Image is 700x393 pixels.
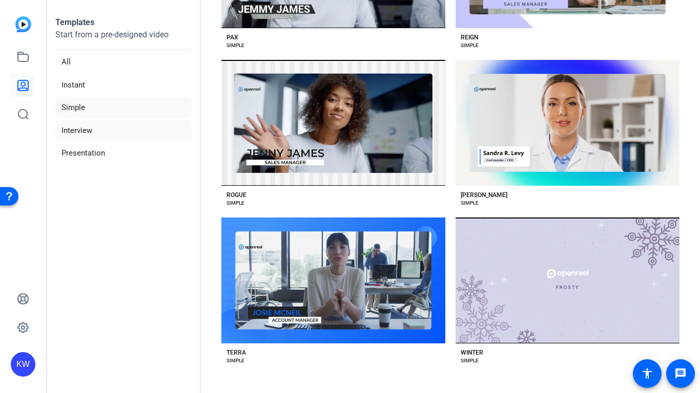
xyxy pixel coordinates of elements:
[674,367,687,380] mat-icon: message
[55,52,192,73] li: All
[456,217,680,343] button: Template image
[461,348,483,357] div: WINTER
[461,41,479,50] div: SIMPLE
[227,41,244,50] div: SIMPLE
[227,357,244,365] div: SIMPLE
[461,199,479,207] div: SIMPLE
[461,33,478,41] div: REIGN
[227,348,246,357] div: TERRA
[55,17,94,27] strong: Templates
[55,143,192,164] li: Presentation
[221,217,445,343] button: Template image
[641,367,653,380] mat-icon: accessibility
[55,120,192,141] li: Interview
[461,357,479,365] div: SIMPLE
[227,33,238,41] div: PAX
[227,199,244,207] div: SIMPLE
[55,75,192,96] li: Instant
[11,352,35,377] div: KW
[461,191,507,199] div: [PERSON_NAME]
[221,60,445,186] button: Template image
[15,16,31,32] img: blue-gradient.svg
[55,97,192,118] li: Simple
[55,29,192,50] p: Start from a pre-designed video
[227,191,246,199] div: ROGUE
[456,60,680,186] button: Template image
